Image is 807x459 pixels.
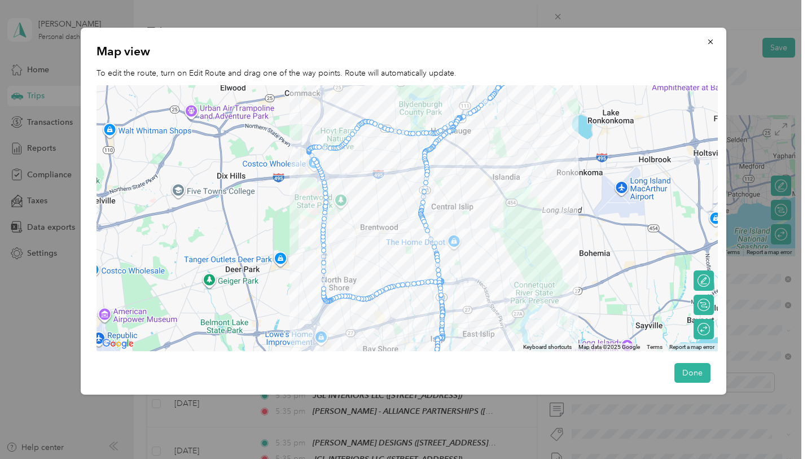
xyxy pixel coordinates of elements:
[744,396,807,459] iframe: Everlance-gr Chat Button Frame
[97,67,710,79] p: To edit the route, turn on Edit Route and drag one of the way points. Route will automatically up...
[674,363,710,383] button: Done
[97,43,710,59] p: Map view
[669,344,714,350] a: Report a map error
[647,344,663,350] a: Terms (opens in new tab)
[99,336,137,351] a: Open this area in Google Maps (opens a new window)
[523,343,572,351] button: Keyboard shortcuts
[578,344,640,350] span: Map data ©2025 Google
[99,336,137,351] img: Google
